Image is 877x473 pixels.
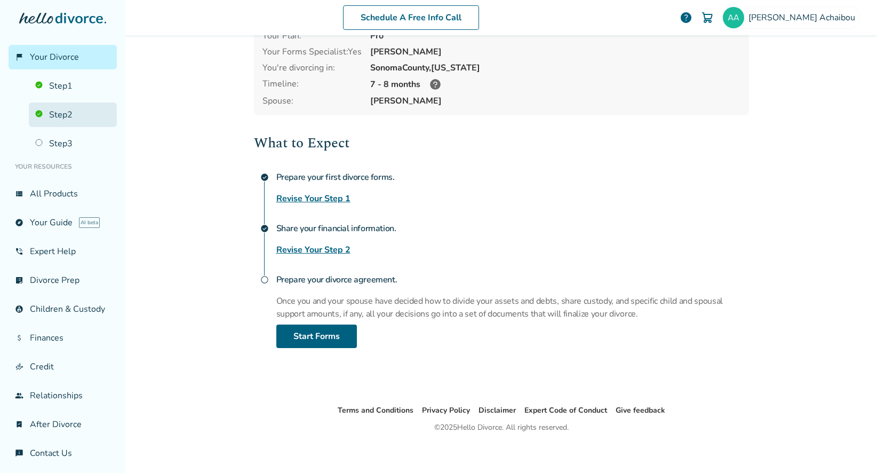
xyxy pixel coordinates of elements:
[29,74,117,98] a: Step1
[79,217,100,228] span: AI beta
[276,192,350,205] a: Revise Your Step 1
[15,362,23,371] span: finance_mode
[276,243,350,256] a: Revise Your Step 2
[15,218,23,227] span: explore
[370,62,740,74] div: Sonoma County, [US_STATE]
[260,275,269,284] span: radio_button_unchecked
[15,449,23,458] span: chat_info
[276,325,357,348] a: Start Forms
[9,297,117,321] a: account_childChildren & Custody
[29,103,117,127] a: Step2
[15,305,23,313] span: account_child
[616,404,665,417] li: Give feedback
[9,182,117,206] a: view_listAll Products
[262,78,362,91] div: Timeline:
[723,7,744,28] img: amy.ennis@gmail.com
[262,46,362,58] div: Your Forms Specialist: Yes
[370,78,740,91] div: 7 - 8 months
[434,421,569,434] div: © 2025 Hello Divorce. All rights reserved.
[9,45,117,69] a: flag_2Your Divorce
[9,326,117,350] a: attach_moneyFinances
[276,295,749,320] p: Once you and your spouse have decided how to divide your assets and debts, share custody, and spe...
[262,62,362,74] div: You're divorcing in:
[370,46,740,58] div: [PERSON_NAME]
[9,239,117,264] a: phone_in_talkExpert Help
[15,247,23,256] span: phone_in_talk
[262,95,362,107] span: Spouse:
[276,167,749,188] h4: Prepare your first divorce forms.
[9,210,117,235] a: exploreYour GuideAI beta
[422,405,470,415] a: Privacy Policy
[15,53,23,61] span: flag_2
[9,268,117,293] a: list_alt_checkDivorce Prep
[748,12,859,23] span: [PERSON_NAME] Achaibou
[524,405,607,415] a: Expert Code of Conduct
[701,11,714,24] img: Cart
[824,422,877,473] iframe: Chat Widget
[260,224,269,233] span: check_circle
[370,95,740,107] span: [PERSON_NAME]
[343,5,479,30] a: Schedule A Free Info Call
[30,51,79,63] span: Your Divorce
[680,11,692,24] a: help
[15,190,23,198] span: view_list
[15,276,23,285] span: list_alt_check
[479,404,516,417] li: Disclaimer
[29,131,117,156] a: Step3
[9,412,117,437] a: bookmark_checkAfter Divorce
[338,405,413,415] a: Terms and Conditions
[15,420,23,429] span: bookmark_check
[276,269,749,290] h4: Prepare your divorce agreement.
[260,173,269,182] span: check_circle
[15,334,23,342] span: attach_money
[254,132,749,154] h2: What to Expect
[15,391,23,400] span: group
[9,156,117,177] li: Your Resources
[9,383,117,408] a: groupRelationships
[276,218,749,239] h4: Share your financial information.
[9,441,117,466] a: chat_infoContact Us
[9,354,117,379] a: finance_modeCredit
